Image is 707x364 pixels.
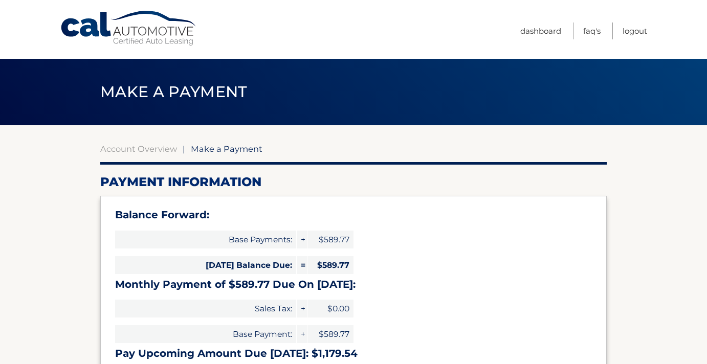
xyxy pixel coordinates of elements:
[297,256,307,274] span: =
[115,278,592,291] h3: Monthly Payment of $589.77 Due On [DATE]:
[100,144,177,154] a: Account Overview
[520,22,561,39] a: Dashboard
[307,231,353,248] span: $589.77
[115,231,296,248] span: Base Payments:
[297,300,307,317] span: +
[115,347,592,360] h3: Pay Upcoming Amount Due [DATE]: $1,179.54
[100,82,247,101] span: Make a Payment
[115,325,296,343] span: Base Payment:
[623,22,647,39] a: Logout
[297,231,307,248] span: +
[297,325,307,343] span: +
[60,10,198,47] a: Cal Automotive
[115,209,592,221] h3: Balance Forward:
[307,325,353,343] span: $589.77
[115,300,296,317] span: Sales Tax:
[583,22,601,39] a: FAQ's
[191,144,262,154] span: Make a Payment
[307,256,353,274] span: $589.77
[100,174,607,190] h2: Payment Information
[307,300,353,317] span: $0.00
[183,144,185,154] span: |
[115,256,296,274] span: [DATE] Balance Due:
